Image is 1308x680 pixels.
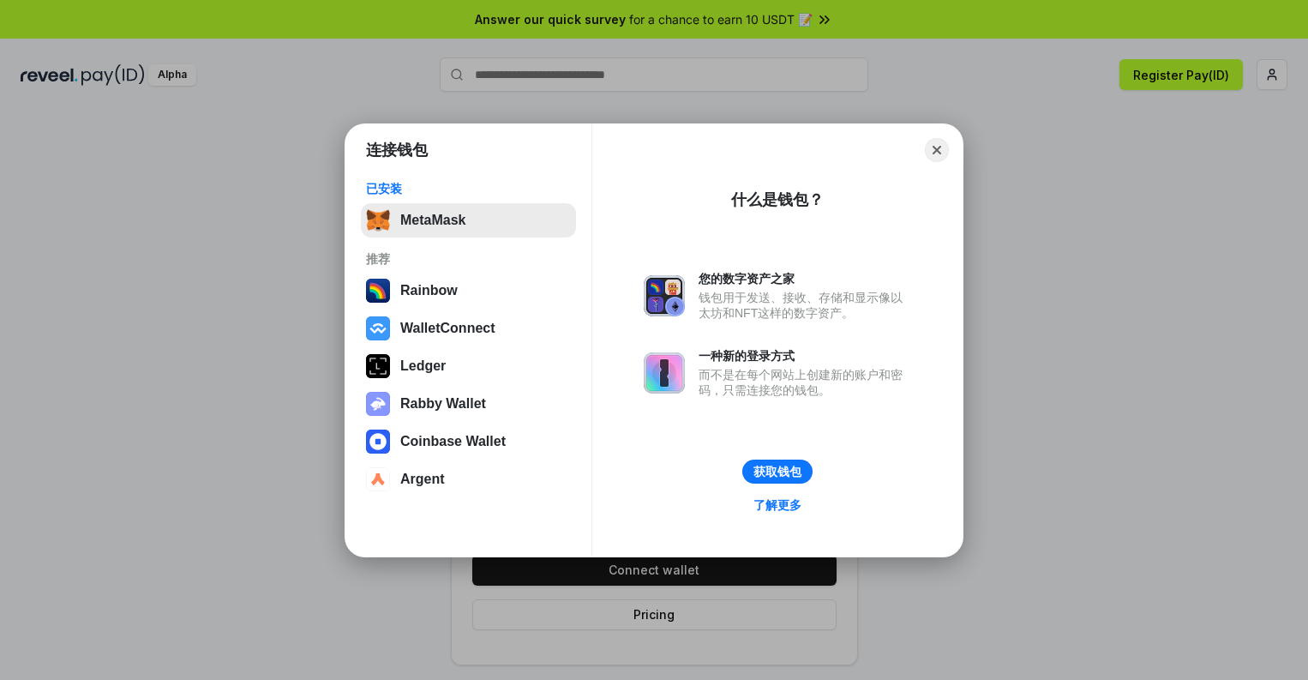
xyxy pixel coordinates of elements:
img: svg+xml,%3Csvg%20width%3D%2228%22%20height%3D%2228%22%20viewBox%3D%220%200%2028%2028%22%20fill%3D... [366,430,390,454]
div: Argent [400,472,445,487]
button: Coinbase Wallet [361,424,576,459]
button: Close [925,138,949,162]
img: svg+xml,%3Csvg%20width%3D%2228%22%20height%3D%2228%22%20viewBox%3D%220%200%2028%2028%22%20fill%3D... [366,316,390,340]
div: Rainbow [400,283,458,298]
div: 而不是在每个网站上创建新的账户和密码，只需连接您的钱包。 [699,367,911,398]
div: 什么是钱包？ [731,190,824,210]
img: svg+xml,%3Csvg%20width%3D%2228%22%20height%3D%2228%22%20viewBox%3D%220%200%2028%2028%22%20fill%3D... [366,467,390,491]
a: 了解更多 [743,494,812,516]
div: 了解更多 [753,497,801,513]
img: svg+xml,%3Csvg%20xmlns%3D%22http%3A%2F%2Fwww.w3.org%2F2000%2Fsvg%22%20fill%3D%22none%22%20viewBox... [644,275,685,316]
div: 已安装 [366,181,571,196]
img: svg+xml,%3Csvg%20xmlns%3D%22http%3A%2F%2Fwww.w3.org%2F2000%2Fsvg%22%20fill%3D%22none%22%20viewBox... [366,392,390,416]
button: MetaMask [361,203,576,238]
button: WalletConnect [361,311,576,346]
div: 您的数字资产之家 [699,271,911,286]
div: 获取钱包 [753,464,801,479]
div: Ledger [400,358,446,374]
img: svg+xml,%3Csvg%20xmlns%3D%22http%3A%2F%2Fwww.w3.org%2F2000%2Fsvg%22%20fill%3D%22none%22%20viewBox... [644,352,685,394]
div: 钱包用于发送、接收、存储和显示像以太坊和NFT这样的数字资产。 [699,290,911,321]
div: MetaMask [400,213,465,228]
button: Rabby Wallet [361,387,576,421]
button: Rainbow [361,274,576,308]
div: 一种新的登录方式 [699,348,911,364]
img: svg+xml,%3Csvg%20fill%3D%22none%22%20height%3D%2233%22%20viewBox%3D%220%200%2035%2033%22%20width%... [366,208,390,232]
img: svg+xml,%3Csvg%20width%3D%22120%22%20height%3D%22120%22%20viewBox%3D%220%200%20120%20120%22%20fil... [366,279,390,303]
div: Coinbase Wallet [400,434,506,449]
button: 获取钱包 [742,460,813,484]
img: svg+xml,%3Csvg%20xmlns%3D%22http%3A%2F%2Fwww.w3.org%2F2000%2Fsvg%22%20width%3D%2228%22%20height%3... [366,354,390,378]
button: Argent [361,462,576,496]
h1: 连接钱包 [366,140,428,160]
div: Rabby Wallet [400,396,486,412]
div: WalletConnect [400,321,495,336]
button: Ledger [361,349,576,383]
div: 推荐 [366,251,571,267]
